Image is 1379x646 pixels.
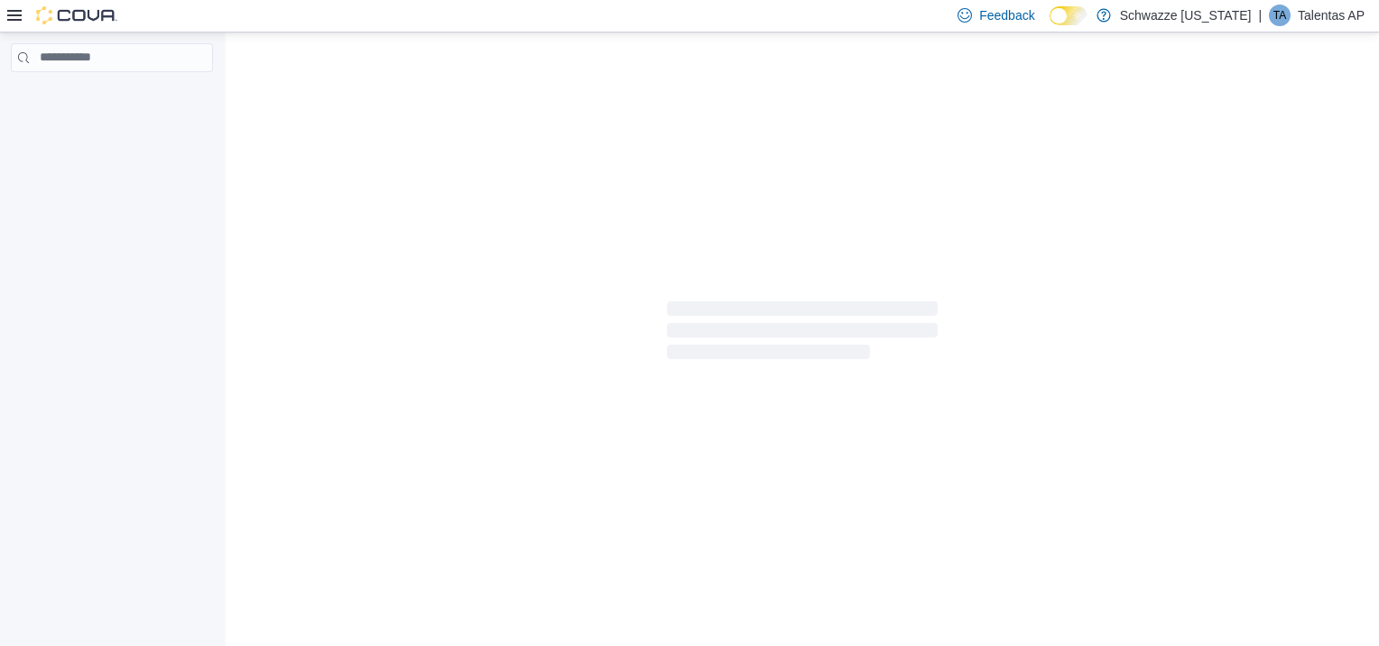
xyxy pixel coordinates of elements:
nav: Complex example [11,76,213,119]
div: Talentas AP [1269,5,1291,26]
input: Dark Mode [1050,6,1087,25]
span: TA [1273,5,1286,26]
img: Cova [36,6,117,24]
span: Loading [667,305,938,363]
span: Feedback [979,6,1034,24]
p: Talentas AP [1298,5,1365,26]
span: Dark Mode [1050,25,1050,26]
p: Schwazze [US_STATE] [1120,5,1252,26]
p: | [1258,5,1262,26]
